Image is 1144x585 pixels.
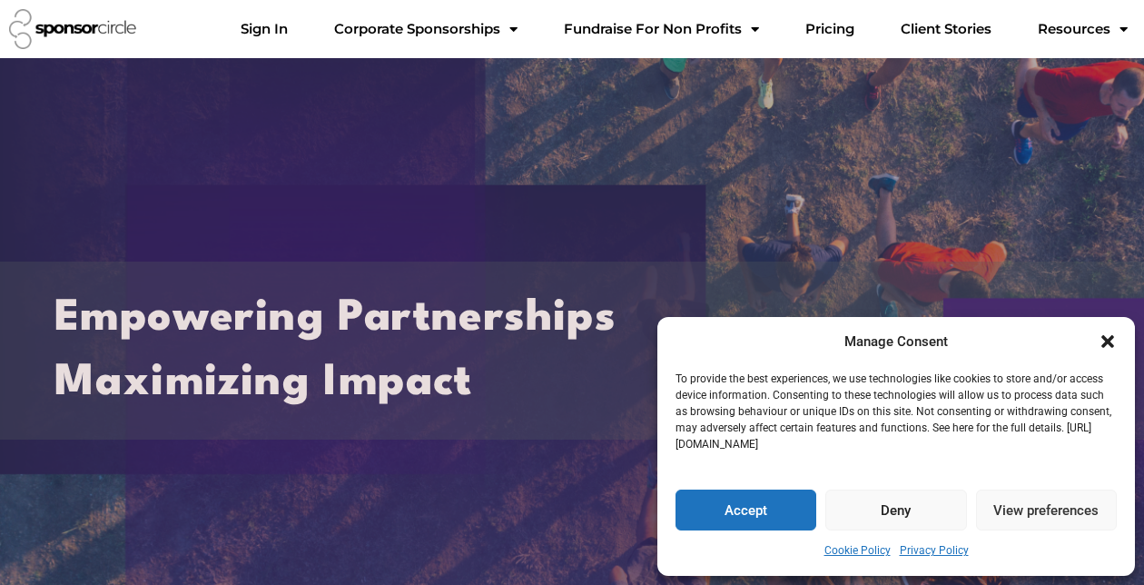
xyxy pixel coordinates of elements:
[549,11,774,47] a: Fundraise For Non ProfitsMenu Toggle
[886,11,1006,47] a: Client Stories
[825,490,966,530] button: Deny
[976,490,1117,530] button: View preferences
[844,331,948,353] div: Manage Consent
[1099,332,1117,351] div: Close dialogue
[791,11,869,47] a: Pricing
[824,540,891,562] a: Cookie Policy
[1023,11,1142,47] a: Resources
[54,286,1090,416] h2: Empowering Partnerships Maximizing Impact
[676,371,1115,452] p: To provide the best experiences, we use technologies like cookies to store and/or access device i...
[676,490,816,530] button: Accept
[226,11,302,47] a: Sign In
[320,11,532,47] a: Corporate SponsorshipsMenu Toggle
[9,9,136,49] img: Sponsor Circle logo
[226,11,1142,47] nav: Menu
[900,540,969,562] a: Privacy Policy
